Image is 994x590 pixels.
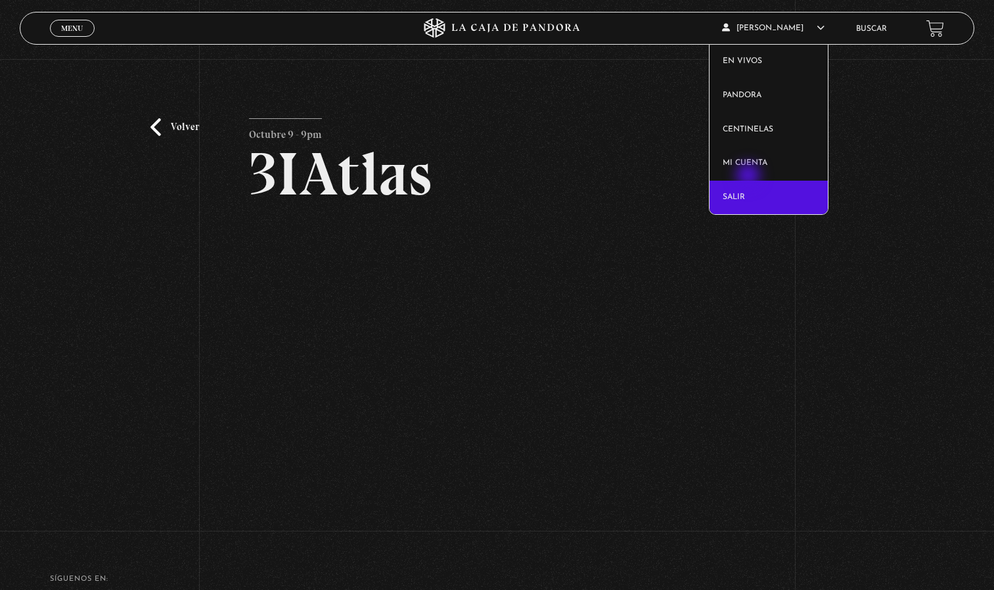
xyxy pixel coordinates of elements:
a: Salir [710,181,828,215]
h4: SÍguenos en: [50,576,945,583]
a: Centinelas [710,113,828,147]
a: View your shopping cart [926,19,944,37]
iframe: Dailymotion video player – 3IATLAS [249,224,745,503]
p: Octubre 9 - 9pm [249,118,322,145]
h2: 3IAtlas [249,144,745,204]
a: Pandora [710,79,828,113]
a: Buscar [856,25,887,33]
span: [PERSON_NAME] [722,24,825,32]
a: Mi cuenta [710,147,828,181]
a: Volver [150,118,199,136]
a: En vivos [710,45,828,79]
span: Cerrar [56,35,87,45]
span: Menu [61,24,83,32]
